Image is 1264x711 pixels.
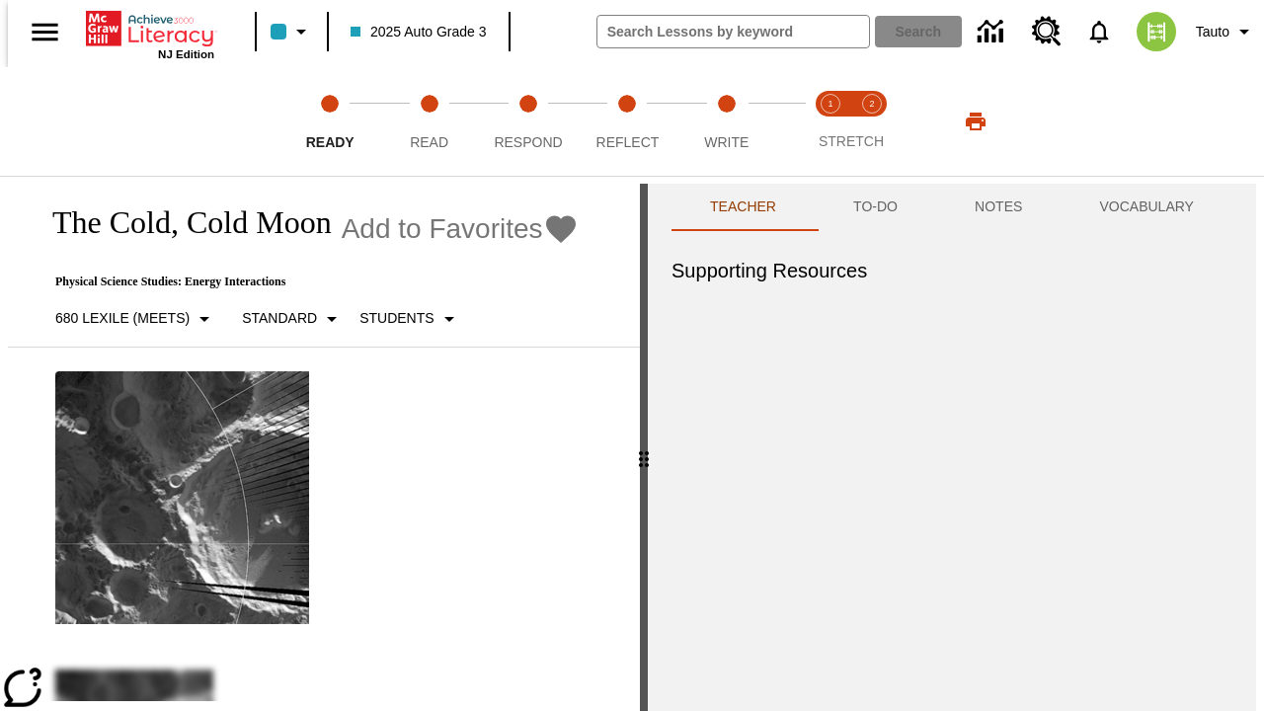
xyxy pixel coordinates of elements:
span: Read [410,134,448,150]
button: Select Lexile, 680 Lexile (Meets) [47,301,224,337]
button: Ready step 1 of 5 [273,67,387,176]
button: TO-DO [815,184,936,231]
input: search field [597,16,869,47]
span: STRETCH [819,133,884,149]
button: Stretch Respond step 2 of 2 [843,67,901,176]
button: Respond step 3 of 5 [471,67,586,176]
div: Home [86,7,214,60]
span: Write [704,134,749,150]
a: Data Center [966,5,1020,59]
text: 1 [828,99,832,109]
button: Scaffolds, Standard [234,301,352,337]
button: Add to Favorites - The Cold, Cold Moon [342,211,579,246]
h1: The Cold, Cold Moon [32,204,332,241]
button: Teacher [671,184,815,231]
button: Stretch Read step 1 of 2 [802,67,859,176]
span: Ready [306,134,355,150]
button: Open side menu [16,3,74,61]
p: Students [359,308,434,329]
span: Tauto [1196,22,1229,42]
button: Reflect step 4 of 5 [570,67,684,176]
div: Instructional Panel Tabs [671,184,1232,231]
h6: Supporting Resources [671,255,1232,286]
button: Class color is light blue. Change class color [263,14,321,49]
button: NOTES [936,184,1061,231]
p: 680 Lexile (Meets) [55,308,190,329]
button: Read step 2 of 5 [371,67,486,176]
div: Press Enter or Spacebar and then press right and left arrow keys to move the slider [640,184,648,711]
img: image [55,371,309,624]
button: Select Student [352,301,468,337]
span: Reflect [596,134,660,150]
p: Standard [242,308,317,329]
button: Select a new avatar [1125,6,1188,57]
button: VOCABULARY [1061,184,1232,231]
span: 2025 Auto Grade 3 [351,22,487,42]
span: Respond [494,134,562,150]
button: Print [944,104,1007,139]
button: Profile/Settings [1188,14,1264,49]
a: Notifications [1073,6,1125,57]
span: NJ Edition [158,48,214,60]
text: 2 [869,99,874,109]
p: Physical Science Studies: Energy Interactions [32,275,579,289]
div: reading [8,184,640,701]
img: avatar image [1137,12,1176,51]
div: activity [648,184,1256,711]
span: Add to Favorites [342,213,543,245]
a: Resource Center, Will open in new tab [1020,5,1073,58]
button: Write step 5 of 5 [670,67,784,176]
